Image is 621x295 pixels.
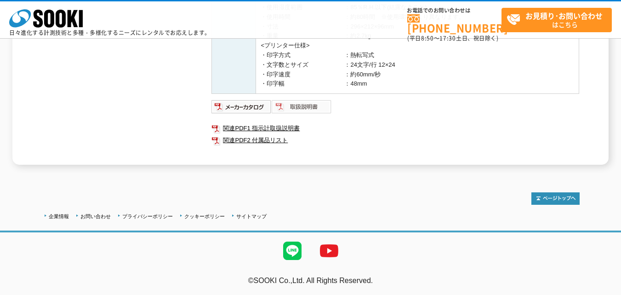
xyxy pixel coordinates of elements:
a: 取扱説明書 [272,105,332,112]
span: 17:30 [439,34,456,42]
img: LINE [274,232,311,269]
a: 関連PDF1 指示計取扱説明書 [211,122,579,134]
strong: お見積り･お問い合わせ [525,10,603,21]
img: トップページへ [531,192,580,205]
img: 取扱説明書 [272,99,332,114]
a: 企業情報 [49,214,69,219]
span: お電話でのお問い合わせは [407,8,501,13]
a: お見積り･お問い合わせはこちら [501,8,612,32]
a: 関連PDF2 付属品リスト [211,134,579,146]
a: クッキーポリシー [184,214,225,219]
p: 日々進化する計測技術と多種・多様化するニーズにレンタルでお応えします。 [9,30,211,35]
a: お問い合わせ [80,214,111,219]
a: プライバシーポリシー [122,214,173,219]
a: メーカーカタログ [211,105,272,112]
span: 8:50 [421,34,434,42]
a: サイトマップ [236,214,267,219]
a: テストMail [586,286,621,294]
a: [PHONE_NUMBER] [407,14,501,33]
img: メーカーカタログ [211,99,272,114]
span: (平日 ～ 土日、祝日除く) [407,34,498,42]
img: YouTube [311,232,348,269]
span: はこちら [507,8,611,31]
